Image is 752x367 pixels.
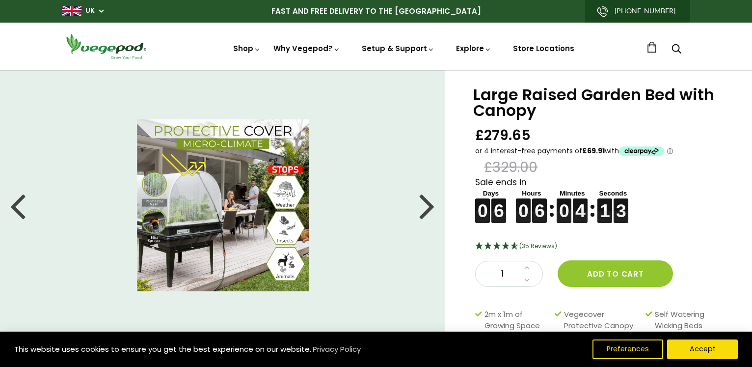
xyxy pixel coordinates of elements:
a: Setup & Support [362,43,434,54]
img: Vegepod [62,32,150,60]
a: Decrease quantity by 1 [521,274,533,287]
figure: 3 [614,198,628,211]
span: 2m x 1m of Growing Space [484,309,550,331]
span: This website uses cookies to ensure you get the best experience on our website. [14,344,311,354]
figure: 0 [516,198,531,211]
span: 1 [485,268,519,281]
span: Self Watering Wicking Beds [655,309,723,331]
img: Large Raised Garden Bed with Canopy [137,119,309,291]
button: Add to cart [558,260,673,287]
span: 4.69 Stars - 35 Reviews [519,242,557,250]
h1: Large Raised Garden Bed with Canopy [473,87,727,118]
img: gb_large.png [62,6,81,16]
a: Shop [233,43,261,54]
a: Privacy Policy (opens in a new tab) [311,340,362,358]
figure: 6 [491,198,506,211]
button: Preferences [592,339,663,359]
a: Explore [456,43,491,54]
span: £279.65 [475,126,531,144]
a: Increase quantity by 1 [521,261,533,274]
span: £329.00 [484,158,537,176]
a: Why Vegepod? [273,43,340,54]
figure: 6 [532,198,547,211]
figure: 4 [573,198,588,211]
button: Accept [667,339,738,359]
span: Vegecover Protective Canopy [564,309,641,331]
a: UK [85,6,95,16]
div: Sale ends in [475,176,727,224]
a: Store Locations [513,43,574,54]
div: 4.69 Stars - 35 Reviews [475,240,727,253]
figure: 1 [597,198,612,211]
figure: 0 [557,198,571,211]
figure: 0 [475,198,490,211]
a: Search [671,45,681,55]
